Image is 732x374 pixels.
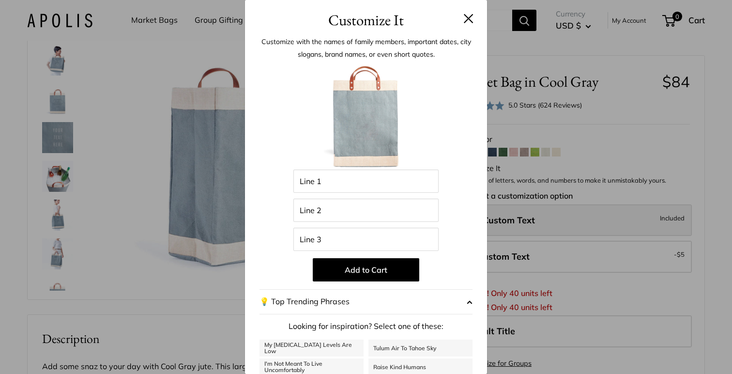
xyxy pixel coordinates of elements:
[259,340,364,357] a: My [MEDICAL_DATA] Levels Are Low
[368,340,473,357] a: Tulum Air To Tahoe Sky
[259,9,473,31] h3: Customize It
[313,258,419,281] button: Add to Cart
[259,289,473,314] button: 💡 Top Trending Phrases
[259,319,473,334] p: Looking for inspiration? Select one of these:
[259,35,473,61] p: Customize with the names of family members, important dates, city slogans, brand names, or even s...
[313,63,419,170] img: Blank_Product.004.jpeg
